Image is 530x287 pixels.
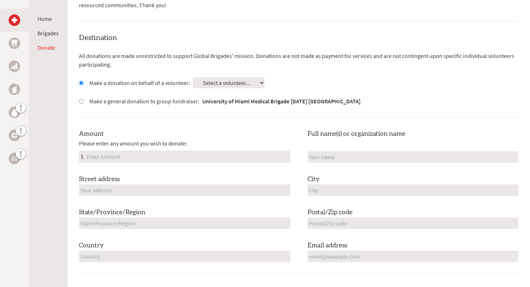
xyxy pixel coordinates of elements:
[89,97,361,106] label: Make a general donation to group fundraiser:
[308,241,347,251] label: Email address
[79,33,518,43] h4: Destination
[308,129,405,139] label: Full name(s) or organization name
[79,151,85,162] div: $
[12,86,17,93] img: Public Health
[9,60,20,72] a: Business
[9,14,20,26] a: Medical
[12,63,17,69] img: Business
[37,44,55,51] a: Donate
[12,17,17,23] img: Medical
[308,218,519,229] input: Postal/Zip code
[37,14,59,23] li: Home
[12,40,17,46] img: Dental
[308,174,320,184] label: City
[37,29,59,37] li: Brigades
[12,133,17,138] img: Engineering
[37,43,59,52] li: Donate
[79,241,104,251] label: Country
[308,151,519,163] input: Your name
[37,30,59,37] a: Brigades
[79,51,518,69] p: All donations are made unrestricted to support Global Brigades' mission. Donations are not made a...
[202,98,361,105] strong: University of Miami Medical Brigade [DATE] [GEOGRAPHIC_DATA]
[9,37,20,49] a: Dental
[12,108,17,116] img: Water
[9,107,20,118] a: Water
[79,139,187,148] span: Please enter any amount you wish to donate:
[9,130,20,141] a: Engineering
[308,251,519,262] input: email@example.com
[308,184,519,196] input: City
[89,79,190,87] label: Make a donation on behalf of a volunteer:
[9,84,20,95] a: Public Health
[79,174,120,184] label: Street address
[85,151,290,162] input: Enter Amount
[79,251,290,262] input: Country
[79,218,290,229] input: State/Province/Region
[9,153,20,164] a: Legal Empowerment
[308,207,353,218] label: Postal/Zip code
[79,207,145,218] label: State/Province/Region
[79,129,104,139] label: Amount
[79,184,290,196] input: Your address
[37,15,52,22] a: Home
[12,156,17,161] img: Legal Empowerment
